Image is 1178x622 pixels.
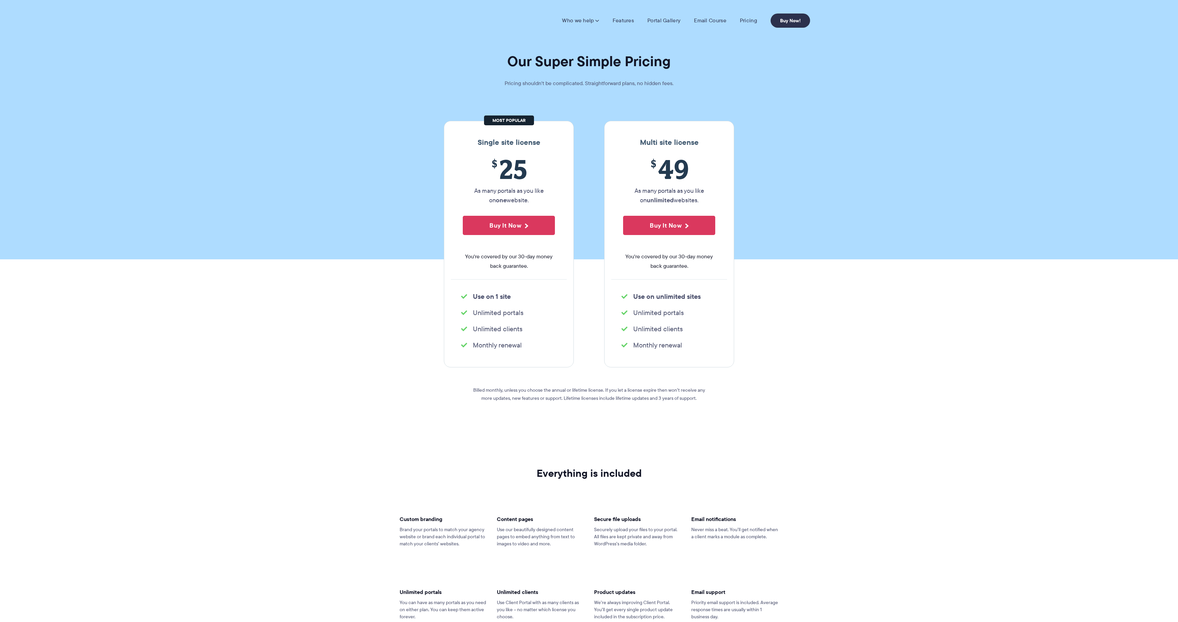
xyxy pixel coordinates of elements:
[623,216,715,235] button: Buy It Now
[497,573,506,582] img: Client Portal Icons
[467,386,711,402] p: Billed monthly, unless you choose the annual or lifetime license. If you let a license expire the...
[594,599,681,620] p: We’re always improving Client Portal. You’ll get every single product update included in the subs...
[594,589,681,596] h4: Product updates
[461,340,557,350] li: Monthly renewal
[594,526,681,547] p: Securely upload your files to your portal. All files are kept private and away from WordPress’s m...
[691,526,778,540] p: Never miss a beat. You’ll get notified when a client marks a module as complete.
[691,516,778,523] h4: Email notifications
[461,308,557,317] li: Unlimited portals
[400,468,779,479] h2: Everything is included
[400,500,409,510] img: Client Portal Icons
[463,154,555,184] span: 25
[740,17,757,24] a: Pricing
[647,196,674,205] strong: unlimited
[463,186,555,205] p: As many portals as you like on website.
[594,516,681,523] h4: Secure file uploads
[400,516,487,523] h4: Custom branding
[691,500,700,509] img: Client Portal Icon
[621,308,717,317] li: Unlimited portals
[463,216,555,235] button: Buy It Now
[623,154,715,184] span: 49
[473,291,511,302] strong: Use on 1 site
[623,186,715,205] p: As many portals as you like on websites.
[623,252,715,271] span: You're covered by our 30-day money back guarantee.
[691,589,778,596] h4: Email support
[562,17,599,24] a: Who we help
[400,526,487,547] p: Brand your portals to match your agency website or brand each individual portal to match your cli...
[613,17,634,24] a: Features
[451,138,567,147] h3: Single site license
[594,500,603,509] img: Client Portal Icons
[488,79,690,88] p: Pricing shouldn't be complicated. Straightforward plans, no hidden fees.
[694,17,726,24] a: Email Course
[633,291,701,302] strong: Use on unlimited sites
[621,324,717,334] li: Unlimited clients
[611,138,727,147] h3: Multi site license
[497,500,506,510] img: Client Portal Icons
[594,573,603,582] img: Client Portal Icons
[647,17,680,24] a: Portal Gallery
[497,526,584,547] p: Use our beautifully designed content pages to embed anything from text to images to video and more.
[691,573,700,582] img: Client Portal Icons
[400,589,487,596] h4: Unlimited portals
[621,340,717,350] li: Monthly renewal
[400,573,409,582] img: Client Portal Icons
[463,252,555,271] span: You're covered by our 30-day money back guarantee.
[461,324,557,334] li: Unlimited clients
[497,599,584,620] p: Use Client Portal with as many clients as you like – no matter which license you choose.
[771,14,810,28] a: Buy Now!
[496,196,507,205] strong: one
[691,599,778,620] p: Priority email support is included. Average response times are usually within 1 business day.
[497,516,584,523] h4: Content pages
[497,589,584,596] h4: Unlimited clients
[400,599,487,620] p: You can have as many portals as you need on either plan. You can keep them active forever.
